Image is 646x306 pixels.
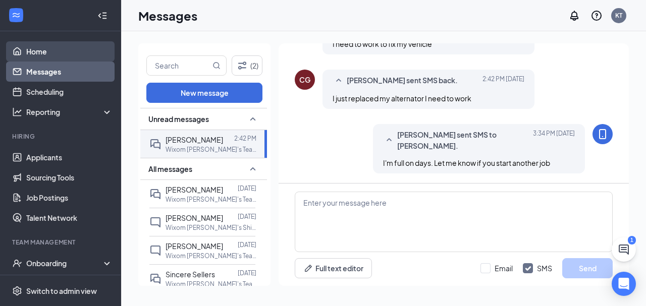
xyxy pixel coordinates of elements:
[26,258,104,268] div: Onboarding
[482,75,524,87] span: [DATE] 2:42 PM
[234,134,256,143] p: 2:42 PM
[562,258,613,278] button: Send
[397,129,529,151] span: [PERSON_NAME] sent SMS to [PERSON_NAME].
[618,243,630,256] svg: ChatActive
[26,41,113,62] a: Home
[299,75,310,85] div: CG
[12,238,111,247] div: Team Management
[333,39,432,48] span: I need to work to fix my vehicle
[149,216,161,228] svg: ChatInactive
[166,185,223,194] span: [PERSON_NAME]
[303,263,313,273] svg: Pen
[26,82,113,102] a: Scheduling
[612,237,636,262] button: ChatActive
[146,83,262,103] button: New message
[232,55,262,76] button: Filter (2)
[26,286,97,296] div: Switch to admin view
[238,240,256,249] p: [DATE]
[236,59,248,72] svg: Filter
[166,280,256,288] p: Wixom [PERSON_NAME]'s Team Member (Impact Ventures) at Wixom
[149,188,161,200] svg: DoubleChat
[26,208,113,228] a: Talent Network
[166,241,223,251] span: [PERSON_NAME]
[383,134,395,146] svg: SmallChevronUp
[247,163,259,175] svg: SmallChevronUp
[12,107,22,117] svg: Analysis
[597,128,609,140] svg: MobileSms
[12,258,22,268] svg: UserCheck
[166,213,223,222] span: [PERSON_NAME]
[533,129,575,151] span: [DATE] 3:34 PM
[148,114,209,124] span: Unread messages
[166,145,256,154] p: Wixom [PERSON_NAME]'s Team Member (Impact Ventures) at Wixom
[12,286,22,296] svg: Settings
[26,167,113,188] a: Sourcing Tools
[166,223,256,232] p: Wixom [PERSON_NAME]'s Shift Manager (ImpactVentures) at [GEOGRAPHIC_DATA]
[333,94,471,103] span: I just replaced my alternator I need to work
[590,10,603,22] svg: QuestionInfo
[383,158,550,167] span: I'm full on days. Let me know if you start another job
[149,138,161,150] svg: DoubleChat
[148,164,192,174] span: All messages
[238,184,256,193] p: [DATE]
[612,272,636,296] div: Open Intercom Messenger
[11,10,21,20] svg: WorkstreamLogo
[26,62,113,82] a: Messages
[97,11,107,21] svg: Collapse
[347,75,458,87] span: [PERSON_NAME] sent SMS back.
[295,258,372,278] button: Full text editorPen
[568,10,580,22] svg: Notifications
[26,107,113,117] div: Reporting
[238,269,256,277] p: [DATE]
[26,273,113,293] a: Team
[628,236,636,244] div: 1
[247,113,259,125] svg: SmallChevronUp
[615,11,622,20] div: KT
[166,195,256,204] p: Wixom [PERSON_NAME]'s Team Member (Impact Ventures) at Wixom
[147,56,210,75] input: Search
[26,147,113,167] a: Applicants
[238,212,256,221] p: [DATE]
[149,273,161,285] svg: DoubleChat
[26,188,113,208] a: Job Postings
[138,7,197,24] h1: Messages
[166,270,215,279] span: Sincere Sellers
[12,132,111,141] div: Hiring
[149,244,161,257] svg: ChatInactive
[166,135,223,144] span: [PERSON_NAME]
[212,62,221,70] svg: MagnifyingGlass
[333,75,345,87] svg: SmallChevronUp
[166,252,256,260] p: Wixom [PERSON_NAME]'s Team Member (Impact Ventures) at Wixom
